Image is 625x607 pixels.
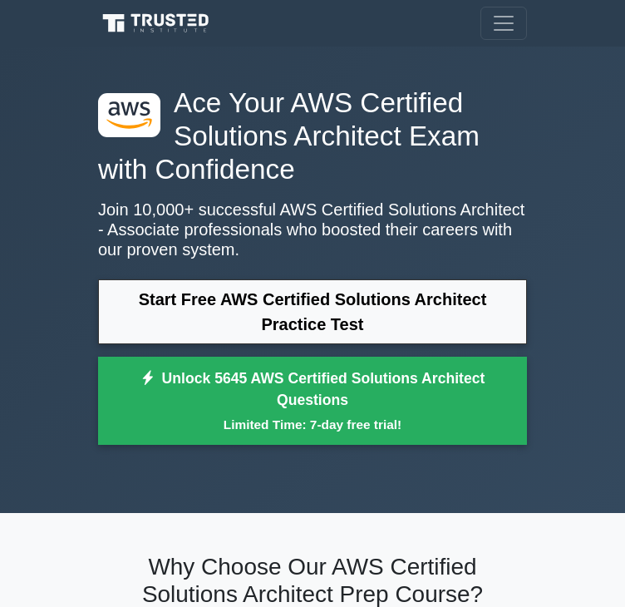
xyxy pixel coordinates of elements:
h1: Ace Your AWS Certified Solutions Architect Exam with Confidence [98,86,527,186]
a: Unlock 5645 AWS Certified Solutions Architect QuestionsLimited Time: 7-day free trial! [98,357,527,445]
small: Limited Time: 7-day free trial! [119,415,506,434]
a: Start Free AWS Certified Solutions Architect Practice Test [98,279,527,344]
button: Toggle navigation [480,7,527,40]
p: Join 10,000+ successful AWS Certified Solutions Architect - Associate professionals who boosted t... [98,200,527,259]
